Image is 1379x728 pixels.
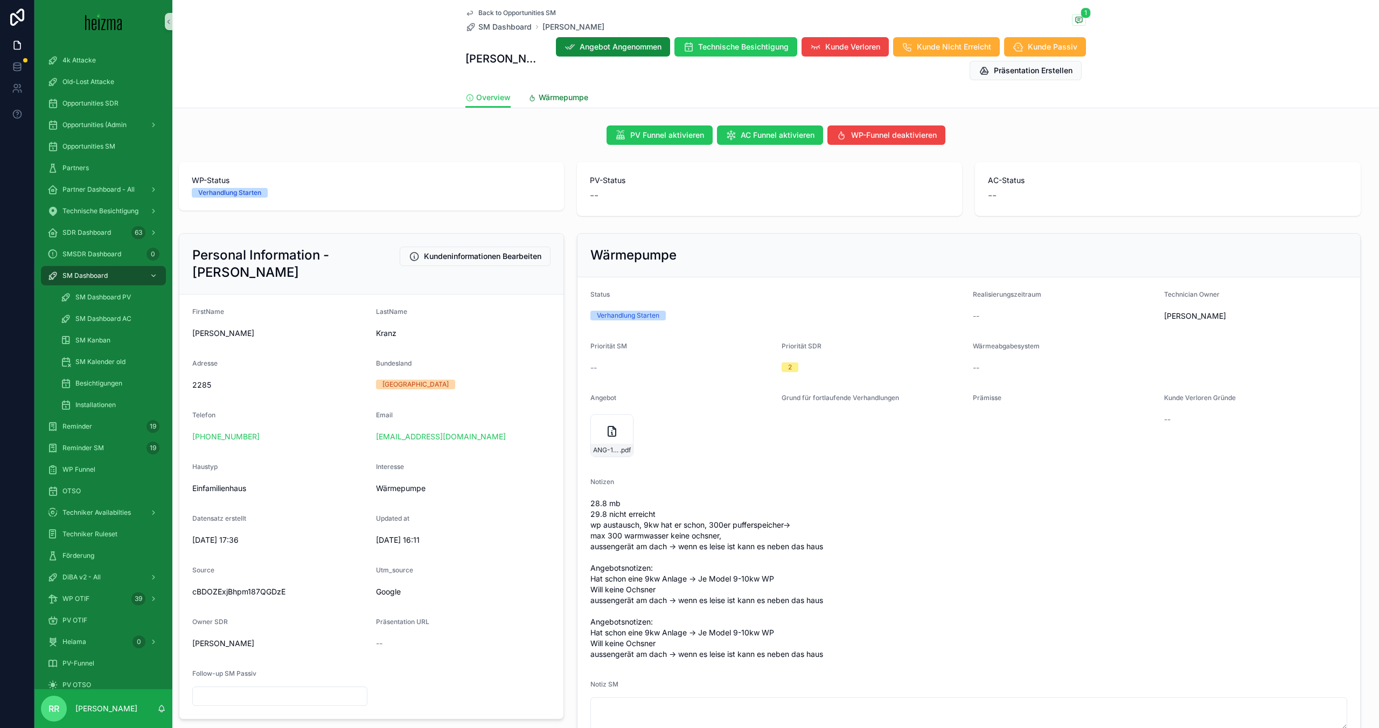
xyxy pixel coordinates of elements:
[590,362,597,373] span: --
[41,417,166,436] a: Reminder19
[607,125,713,145] button: PV Funnel aktivieren
[62,99,119,108] span: Opportunities SDR
[41,481,166,501] a: OTSO
[62,121,127,129] span: Opportunities (Admin
[54,309,166,328] a: SM Dashboard AC
[41,180,166,199] a: Partner Dashboard - All
[988,188,997,203] span: --
[147,248,159,261] div: 0
[54,331,166,350] a: SM Kanban
[988,175,1347,186] span: AC-Status
[376,359,412,367] span: Bundesland
[556,37,670,57] button: Angebot Angenommen
[62,530,117,538] span: Techniker Ruleset
[376,535,551,545] span: [DATE] 16:11
[376,483,459,494] span: Wärmepumpe
[62,594,89,603] span: WP OTIF
[376,514,409,522] span: Updated at
[973,362,979,373] span: --
[465,51,539,66] h1: [PERSON_NAME]
[192,431,260,442] a: [PHONE_NUMBER]
[1164,290,1220,298] span: Technician Owner
[590,498,1347,660] span: 28.8 mb 29.8 nicht erreicht wp austausch, 9kw hat er schon, 300er pufferspeicher-> max 300 warmwa...
[1164,311,1226,321] span: [PERSON_NAME]
[851,130,937,141] span: WP-Funnel deaktivieren
[192,175,551,186] span: WP-Status
[973,394,1001,402] span: Prämisse
[62,185,135,194] span: Partner Dashboard - All
[827,125,945,145] button: WP-Funnel deaktivieren
[825,41,880,52] span: Kunde Verloren
[41,115,166,135] a: Opportunities (Admin
[62,271,108,280] span: SM Dashboard
[590,290,610,298] span: Status
[75,703,137,714] p: [PERSON_NAME]
[542,22,604,32] span: [PERSON_NAME]
[62,142,115,151] span: Opportunities SM
[630,130,704,141] span: PV Funnel aktivieren
[54,374,166,393] a: Besichtigungen
[192,514,246,522] span: Datensatz erstellt
[41,654,166,673] a: PV-Funnel
[75,293,131,302] span: SM Dashboard PV
[41,460,166,479] a: WP Funnel
[62,551,94,560] span: Förderung
[465,88,511,108] a: Overview
[41,611,166,630] a: PV OTIF
[41,524,166,544] a: Techniker Ruleset
[539,92,588,103] span: Wärmepumpe
[376,463,404,471] span: Interesse
[54,288,166,307] a: SM Dashboard PV
[580,41,661,52] span: Angebot Angenommen
[994,65,1072,76] span: Präsentation Erstellen
[62,78,114,86] span: Old-Lost Attacke
[597,311,659,320] div: Verhandlung Starten
[590,247,677,264] h2: Wärmepumpe
[41,94,166,113] a: Opportunities SDR
[782,342,821,350] span: Priorität SDR
[41,589,166,608] a: WP OTIF39
[62,681,91,689] span: PV OTSO
[41,201,166,221] a: Technische Besichtigung
[376,328,551,339] span: Kranz
[478,9,556,17] span: Back to Opportunities SM
[62,422,92,431] span: Reminder
[62,659,94,668] span: PV-Funnel
[131,226,145,239] div: 63
[75,314,131,323] span: SM Dashboard AC
[147,420,159,433] div: 19
[698,41,789,52] span: Technische Besichtigung
[192,638,254,649] span: [PERSON_NAME]
[476,92,511,103] span: Overview
[973,290,1041,298] span: Realisierungszeitraum
[376,411,393,419] span: Email
[41,546,166,565] a: Förderung
[376,566,413,574] span: Utm_source
[41,632,166,652] a: Heiama0
[41,438,166,458] a: Reminder SM19
[674,37,797,57] button: Technische Besichtigung
[1081,8,1091,18] span: 1
[54,352,166,372] a: SM Kalender old
[85,13,122,30] img: App logo
[970,61,1082,80] button: Präsentation Erstellen
[590,175,949,186] span: PV-Status
[590,478,614,486] span: Notizen
[917,41,991,52] span: Kunde Nicht Erreicht
[590,394,616,402] span: Angebot
[192,247,400,281] h2: Personal Information - [PERSON_NAME]
[41,51,166,70] a: 4k Attacke
[192,535,367,545] span: [DATE] 17:36
[424,251,541,262] span: Kundeninformationen Bearbeiten
[62,487,81,495] span: OTSO
[478,22,532,32] span: SM Dashboard
[465,22,532,32] a: SM Dashboard
[376,431,506,442] a: [EMAIL_ADDRESS][DOMAIN_NAME]
[198,188,261,198] div: Verhandlung Starten
[893,37,1000,57] button: Kunde Nicht Erreicht
[376,586,551,597] span: Google
[1164,414,1171,425] span: --
[782,394,899,402] span: Grund für fortlaufende Verhandlungen
[75,379,122,388] span: Besichtigungen
[75,336,110,345] span: SM Kanban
